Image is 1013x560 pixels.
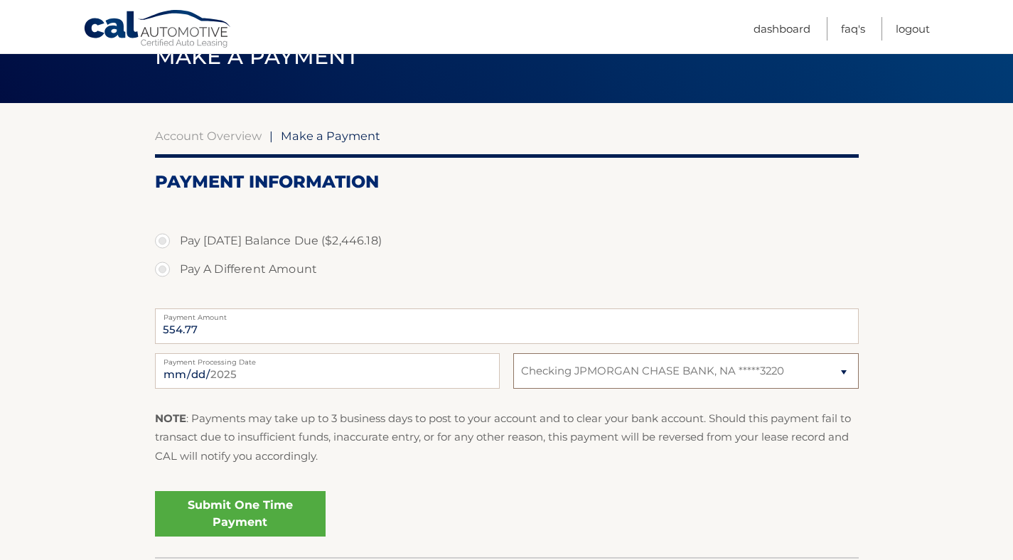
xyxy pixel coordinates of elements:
[155,411,186,425] strong: NOTE
[155,308,859,344] input: Payment Amount
[155,308,859,320] label: Payment Amount
[155,129,262,143] a: Account Overview
[155,171,859,193] h2: Payment Information
[269,129,273,143] span: |
[155,353,500,365] label: Payment Processing Date
[896,17,930,41] a: Logout
[155,409,859,465] p: : Payments may take up to 3 business days to post to your account and to clear your bank account....
[155,353,500,389] input: Payment Date
[155,43,359,70] span: Make a Payment
[281,129,380,143] span: Make a Payment
[155,255,859,284] label: Pay A Different Amount
[83,9,232,50] a: Cal Automotive
[754,17,810,41] a: Dashboard
[155,491,326,537] a: Submit One Time Payment
[841,17,865,41] a: FAQ's
[155,227,859,255] label: Pay [DATE] Balance Due ($2,446.18)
